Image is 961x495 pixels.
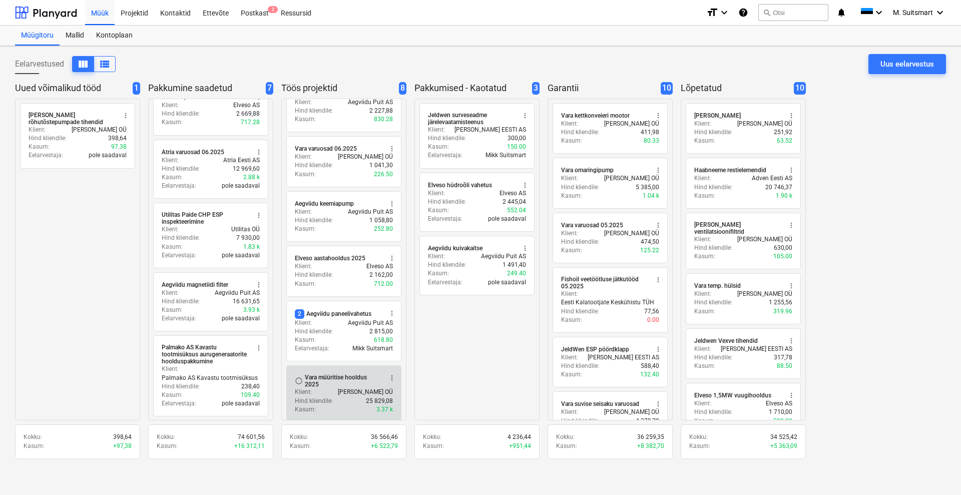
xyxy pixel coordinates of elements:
[15,56,116,72] div: Eelarvestused
[414,82,528,95] p: Pakkumised - Kaotatud
[454,126,526,134] p: [PERSON_NAME] EESTI AS
[162,118,183,127] p: Kasum :
[604,408,659,416] p: [PERSON_NAME] OÜ
[561,408,578,416] p: Klient :
[348,208,393,216] p: Aegviidu Puit AS
[766,399,792,408] p: Elveso AS
[561,353,578,362] p: Klient :
[305,374,382,388] div: Vara müüritise hooldus 2025
[157,433,175,441] p: Kokku :
[769,408,792,416] p: 1 710,00
[604,229,659,238] p: [PERSON_NAME] OÜ
[348,98,393,107] p: Aegviidu Puit AS
[15,82,129,95] p: Uued võimalikud tööd
[295,216,333,225] p: Hind kliendile :
[752,174,792,183] p: Adven Eesti AS
[428,261,466,269] p: Hind kliendile :
[24,442,45,450] p: Kasum :
[777,137,792,145] p: 63.52
[773,307,792,316] p: 319.96
[162,101,179,110] p: Klient :
[694,166,766,174] div: Haabneeme restielemendid
[60,26,90,46] a: Mallid
[787,337,795,345] span: more_vert
[561,362,599,370] p: Hind kliendile :
[295,115,316,124] p: Kasum :
[765,183,792,192] p: 20 746,37
[369,327,393,336] p: 2 815,00
[681,82,790,95] p: Lõpetatud
[238,433,265,441] p: 74 601,56
[162,234,200,242] p: Hind kliendile :
[428,134,466,143] p: Hind kliendile :
[706,7,718,19] i: format_size
[794,82,806,95] span: 10
[737,290,792,298] p: [PERSON_NAME] OÜ
[694,391,771,399] div: Elveso 1,5MW vuugihooldus
[561,316,582,324] p: Kasum :
[295,397,333,405] p: Hind kliendile :
[738,7,748,19] i: Abikeskus
[770,433,797,441] p: 34 525,42
[371,442,398,450] p: + 6 523,79
[604,174,659,183] p: [PERSON_NAME] OÜ
[507,269,526,278] p: 249.40
[694,174,711,183] p: Klient :
[777,362,792,370] p: 88.50
[694,345,711,353] p: Klient :
[521,244,529,252] span: more_vert
[561,183,599,192] p: Hind kliendile :
[428,244,483,252] div: Aegviidu kuivakaitse
[162,306,183,314] p: Kasum :
[654,276,662,284] span: more_vert
[374,170,393,179] p: 226.50
[561,112,630,120] div: Vara kettkonveieri mootor
[369,216,393,225] p: 1 058,80
[428,112,515,126] div: Jeldwen surveseadme järelevaatamisteenus
[636,183,659,192] p: 5 385,00
[241,391,260,399] p: 109.40
[640,246,659,255] p: 125.22
[222,182,260,190] p: pole saadaval
[787,391,795,399] span: more_vert
[641,362,659,370] p: 588,40
[223,156,260,165] p: Atria Eesti AS
[162,382,200,391] p: Hind kliendile :
[295,377,303,385] span: Märgi tehtuks
[880,58,934,71] div: Uus eelarvestus
[222,251,260,260] p: pole saadaval
[233,101,260,110] p: Elveso AS
[162,399,196,408] p: Eelarvestaja :
[532,82,540,95] span: 3
[374,115,393,124] p: 830.28
[243,243,260,251] p: 1.83 k
[295,344,329,353] p: Eelarvestaja :
[162,251,196,260] p: Eelarvestaja :
[423,442,444,450] p: Kasum :
[661,82,673,95] span: 10
[295,107,333,115] p: Hind kliendile :
[90,26,139,46] div: Kontoplaan
[561,370,582,379] p: Kasum :
[295,98,312,107] p: Klient :
[694,408,732,416] p: Hind kliendile :
[428,126,445,134] p: Klient :
[694,137,715,145] p: Kasum :
[643,192,659,200] p: 1.04 k
[295,319,312,327] p: Klient :
[352,344,393,353] p: Mikk Suitsmart
[773,417,792,425] p: 590.00
[556,433,575,441] p: Kokku :
[113,442,132,450] p: + 97,38
[388,145,396,153] span: more_vert
[428,206,449,215] p: Kasum :
[162,173,183,182] p: Kasum :
[508,134,526,143] p: 300,00
[428,189,445,198] p: Klient :
[641,238,659,246] p: 474,50
[654,166,662,174] span: more_vert
[500,189,526,198] p: Elveso AS
[868,54,946,74] button: Uus eelarvestus
[369,271,393,279] p: 2 162,00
